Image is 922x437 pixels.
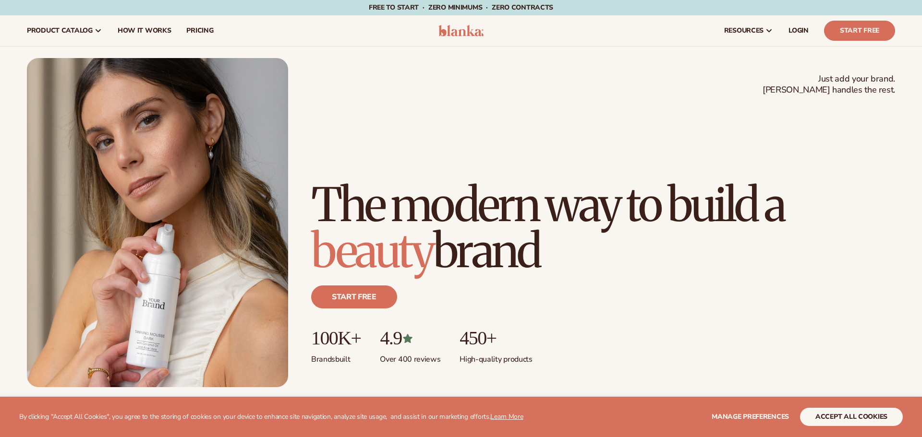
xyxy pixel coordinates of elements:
img: logo [438,25,484,36]
span: pricing [186,27,213,35]
p: Brands built [311,349,361,365]
p: 100K+ [311,328,361,349]
span: LOGIN [789,27,809,35]
span: Manage preferences [712,412,789,421]
span: product catalog [27,27,93,35]
button: Manage preferences [712,408,789,426]
span: How It Works [118,27,171,35]
p: High-quality products [460,349,532,365]
p: By clicking "Accept All Cookies", you agree to the storing of cookies on your device to enhance s... [19,413,523,421]
a: Start free [311,285,397,308]
p: 4.9 [380,328,440,349]
a: resources [716,15,781,46]
p: 450+ [460,328,532,349]
a: Start Free [824,21,895,41]
button: accept all cookies [800,408,903,426]
span: resources [724,27,764,35]
h1: The modern way to build a brand [311,182,895,274]
a: product catalog [19,15,110,46]
span: Free to start · ZERO minimums · ZERO contracts [369,3,553,12]
a: LOGIN [781,15,816,46]
span: beauty [311,222,433,280]
img: Female holding tanning mousse. [27,58,288,387]
a: How It Works [110,15,179,46]
a: pricing [179,15,221,46]
a: Learn More [490,412,523,421]
span: Just add your brand. [PERSON_NAME] handles the rest. [763,73,895,96]
p: Over 400 reviews [380,349,440,365]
